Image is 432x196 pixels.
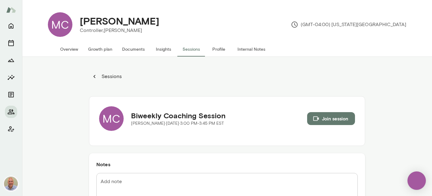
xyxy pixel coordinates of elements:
[5,106,17,118] button: Members
[89,70,125,83] button: Sessions
[117,42,150,57] button: Documents
[96,161,358,168] h6: Notes
[233,42,270,57] button: Internal Notes
[99,106,124,131] div: MC
[5,88,17,101] button: Documents
[55,42,83,57] button: Overview
[5,37,17,49] button: Sessions
[177,42,205,57] button: Sessions
[5,71,17,84] button: Insights
[83,42,117,57] button: Growth plan
[5,123,17,135] button: Client app
[80,15,159,27] h4: [PERSON_NAME]
[100,73,122,80] p: Sessions
[205,42,233,57] button: Profile
[150,42,177,57] button: Insights
[6,4,16,16] img: Mento
[80,27,159,34] p: Controller, [PERSON_NAME]
[131,120,226,127] p: [PERSON_NAME] · [DATE] · 3:00 PM-3:45 PM EST
[48,12,72,37] div: MC
[291,21,406,28] p: (GMT-04:00) [US_STATE][GEOGRAPHIC_DATA]
[307,112,355,125] button: Join session
[5,20,17,32] button: Home
[131,111,226,120] h5: Biweekly Coaching Session
[5,54,17,66] button: Growth Plan
[4,176,18,191] img: Marc Friedman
